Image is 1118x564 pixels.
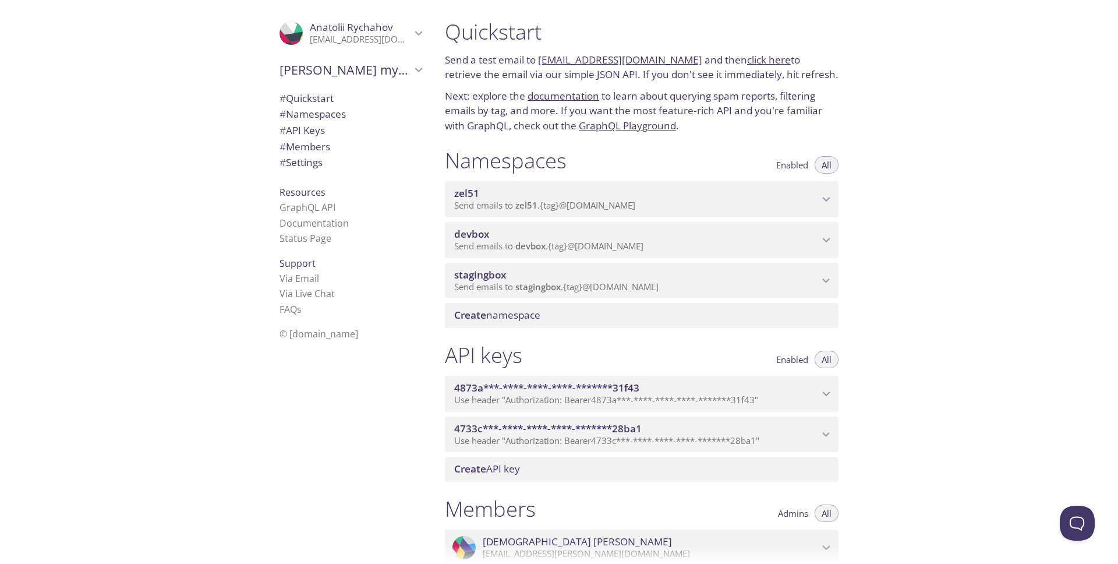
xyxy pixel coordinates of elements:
span: Namespaces [279,107,346,121]
span: zel51 [515,199,537,211]
a: Via Email [279,272,319,285]
a: GraphQL Playground [579,119,676,132]
span: API key [454,462,520,475]
div: Jochen Schweizer mydays Holding GmbH [270,55,431,85]
div: Create namespace [445,303,838,327]
span: s [297,303,302,316]
div: Create API Key [445,457,838,481]
div: Anatolii Rychahov [270,14,431,52]
span: stagingbox [515,281,561,292]
button: Admins [771,505,815,522]
a: documentation [528,89,599,103]
a: click here [747,53,791,66]
button: Enabled [769,156,815,174]
h1: Quickstart [445,19,838,45]
span: zel51 [454,186,479,200]
a: FAQ [279,303,302,316]
span: [PERSON_NAME] mydays Holding GmbH [279,62,411,78]
span: Members [279,140,330,153]
div: API Keys [270,122,431,139]
span: Send emails to . {tag} @[DOMAIN_NAME] [454,240,643,252]
span: Quickstart [279,91,334,105]
div: zel51 namespace [445,181,838,217]
button: Enabled [769,351,815,368]
span: # [279,124,286,137]
span: # [279,91,286,105]
span: Create [454,462,486,475]
button: All [815,351,838,368]
span: Anatolii Rychahov [310,20,393,34]
div: devbox namespace [445,222,838,258]
span: Resources [279,186,326,199]
a: GraphQL API [279,201,335,214]
span: # [279,156,286,169]
span: Send emails to . {tag} @[DOMAIN_NAME] [454,281,659,292]
a: Documentation [279,217,349,230]
a: Status Page [279,232,331,245]
span: © [DOMAIN_NAME] [279,327,358,340]
h1: API keys [445,342,522,368]
div: Members [270,139,431,155]
p: Next: explore the to learn about querying spam reports, filtering emails by tag, and more. If you... [445,89,838,133]
span: Support [279,257,316,270]
p: [EMAIL_ADDRESS][DOMAIN_NAME] [310,34,411,45]
span: Create [454,308,486,322]
div: Quickstart [270,90,431,107]
span: API Keys [279,124,325,137]
h1: Namespaces [445,147,567,174]
span: Settings [279,156,323,169]
div: Namespaces [270,106,431,122]
button: All [815,505,838,522]
span: devbox [515,240,546,252]
p: Send a test email to and then to retrieve the email via our simple JSON API. If you don't see it ... [445,52,838,82]
iframe: Help Scout Beacon - Open [1060,506,1095,541]
div: stagingbox namespace [445,263,838,299]
h1: Members [445,496,536,522]
span: Send emails to . {tag} @[DOMAIN_NAME] [454,199,635,211]
a: [EMAIL_ADDRESS][DOMAIN_NAME] [538,53,702,66]
button: All [815,156,838,174]
span: devbox [454,227,489,241]
span: # [279,107,286,121]
span: # [279,140,286,153]
a: Via Live Chat [279,287,335,300]
div: Team Settings [270,154,431,171]
span: namespace [454,308,540,322]
span: [DEMOGRAPHIC_DATA] [PERSON_NAME] [483,535,672,548]
span: stagingbox [454,268,506,281]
